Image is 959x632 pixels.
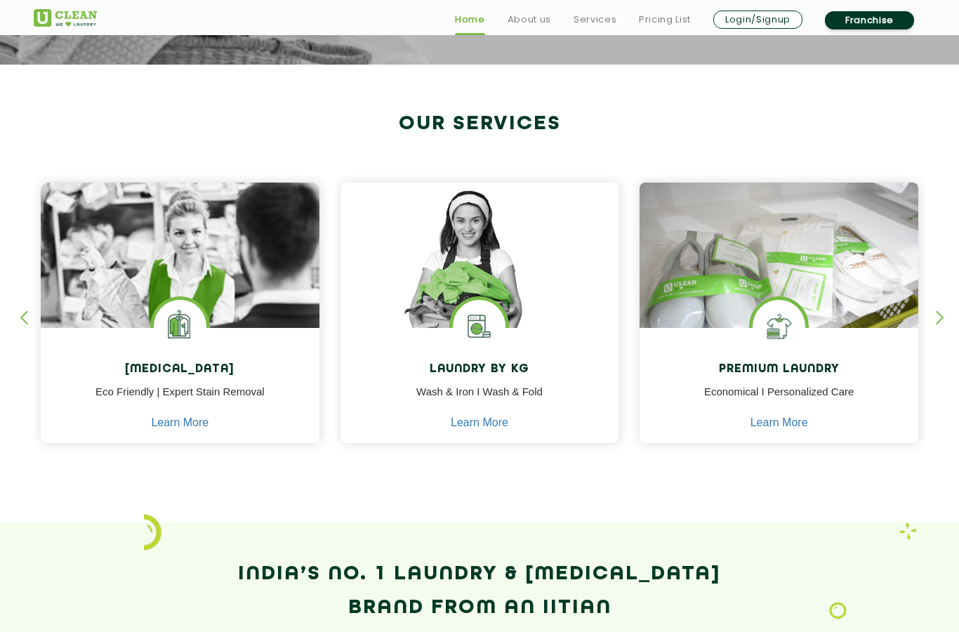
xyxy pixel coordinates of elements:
[508,11,551,28] a: About us
[639,11,691,28] a: Pricing List
[750,416,808,429] a: Learn More
[451,416,508,429] a: Learn More
[34,112,925,136] h2: Our Services
[144,514,161,551] img: icon_2.png
[640,183,918,368] img: laundry done shoes and clothes
[154,300,206,353] img: Laundry Services near me
[340,183,619,368] img: a girl with laundry basket
[713,11,802,29] a: Login/Signup
[650,363,908,376] h4: Premium Laundry
[34,9,97,27] img: UClean Laundry and Dry Cleaning
[825,11,914,29] a: Franchise
[753,300,805,353] img: Shoes Cleaning
[351,384,609,416] p: Wash & Iron I Wash & Fold
[453,300,505,353] img: laundry washing machine
[41,183,319,407] img: Drycleaners near me
[51,384,309,416] p: Eco Friendly | Expert Stain Removal
[574,11,616,28] a: Services
[34,558,925,625] h2: India’s No. 1 Laundry & [MEDICAL_DATA] Brand from an IITian
[899,522,917,540] img: Laundry wash and iron
[351,363,609,376] h4: Laundry by Kg
[51,363,309,376] h4: [MEDICAL_DATA]
[829,602,847,620] img: Laundry
[455,11,485,28] a: Home
[650,384,908,416] p: Economical I Personalized Care
[151,416,209,429] a: Learn More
